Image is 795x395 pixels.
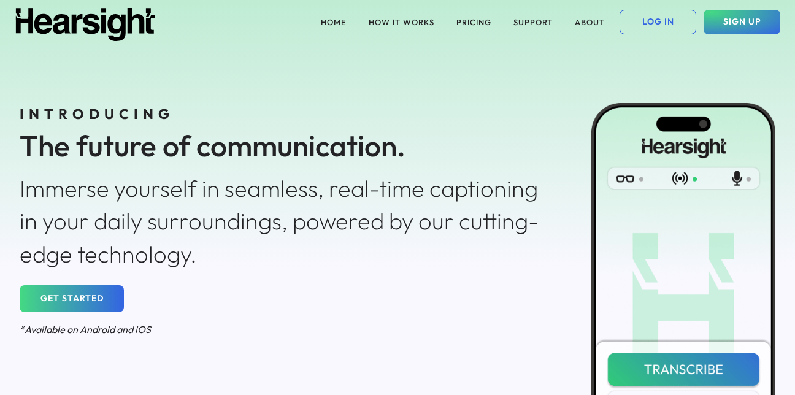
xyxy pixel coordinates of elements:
[361,10,442,34] button: HOW IT WORKS
[20,104,552,124] div: INTRODUCING
[15,8,156,41] img: Hearsight logo
[506,10,560,34] button: SUPPORT
[620,10,696,34] button: LOG IN
[20,323,552,336] div: *Available on Android and iOS
[313,10,354,34] button: HOME
[20,172,552,270] div: Immerse yourself in seamless, real-time captioning in your daily surroundings, powered by our cut...
[704,10,780,34] button: SIGN UP
[20,285,124,312] button: GET STARTED
[567,10,612,34] button: ABOUT
[20,125,552,166] div: The future of communication.
[449,10,499,34] button: PRICING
